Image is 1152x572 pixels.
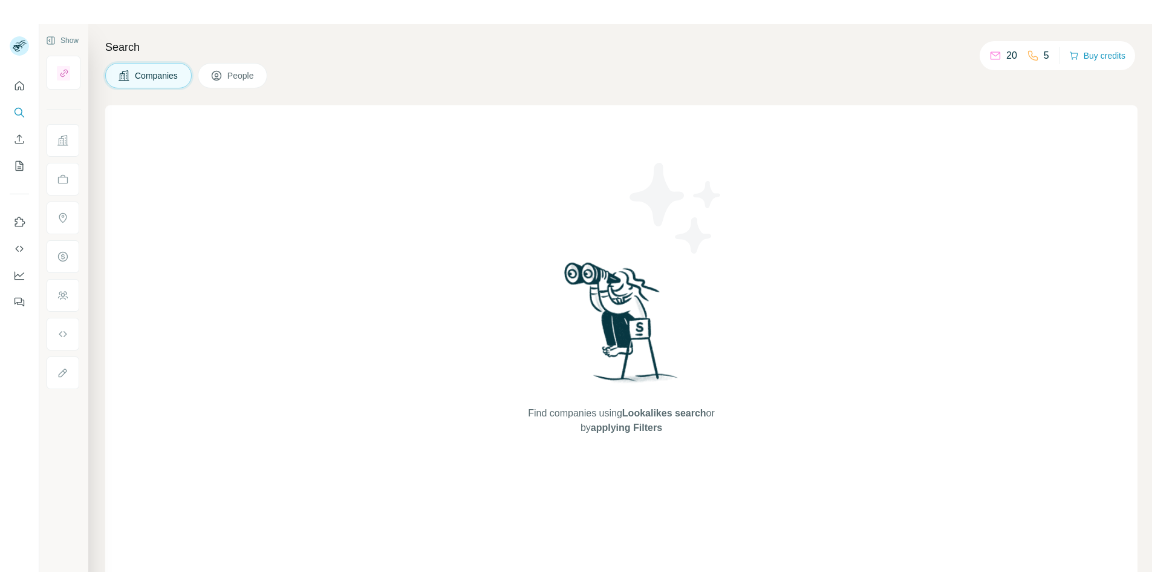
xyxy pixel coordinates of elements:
img: Surfe Illustration - Woman searching with binoculars [559,259,685,394]
span: Lookalikes search [622,408,706,418]
button: Search [10,102,29,123]
button: Use Surfe API [10,238,29,260]
span: Companies [135,70,179,82]
button: My lists [10,155,29,177]
img: Surfe Illustration - Stars [622,154,731,263]
h4: Search [105,39,1137,56]
button: Enrich CSV [10,128,29,150]
p: 20 [1006,48,1017,63]
button: Quick start [10,75,29,97]
button: Buy credits [1069,47,1125,64]
button: Dashboard [10,265,29,286]
span: People [227,70,255,82]
button: Use Surfe on LinkedIn [10,211,29,233]
button: Feedback [10,291,29,313]
button: Show [37,31,87,50]
span: applying Filters [591,422,662,433]
span: Find companies using or by [524,406,718,435]
p: 5 [1044,48,1049,63]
